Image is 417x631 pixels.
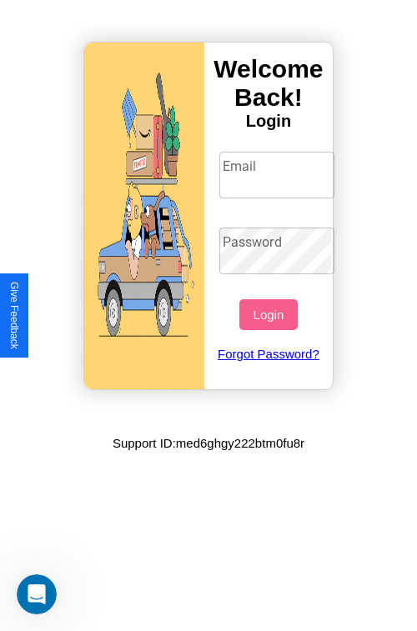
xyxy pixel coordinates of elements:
[204,55,333,112] h3: Welcome Back!
[17,574,57,614] iframe: Intercom live chat
[113,432,304,454] p: Support ID: med6ghgy222btm0fu8r
[84,43,204,389] img: gif
[211,330,327,378] a: Forgot Password?
[204,112,333,131] h4: Login
[239,299,297,330] button: Login
[8,282,20,349] div: Give Feedback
